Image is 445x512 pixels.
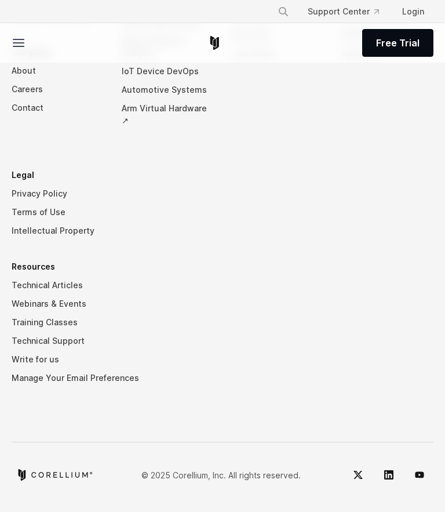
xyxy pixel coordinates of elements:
a: Technical Articles [12,276,433,295]
a: Twitter [344,461,372,489]
a: Corellium Home [207,36,222,50]
a: Arm Virtual Hardware ↗ [122,99,213,130]
a: Corellium home [16,469,93,481]
button: Search [273,1,294,22]
a: Contact [12,99,103,117]
p: © 2025 Corellium, Inc. All rights reserved. [141,469,301,481]
a: Write for us [12,350,433,369]
a: Support Center [298,1,388,22]
a: YouTube [406,461,433,489]
a: Privacy Policy [12,184,433,203]
a: Webinars & Events [12,295,433,313]
a: Training Classes [12,313,433,332]
a: Free Trial [362,29,433,57]
a: Terms of Use [12,203,433,221]
a: Intellectual Property [12,221,433,240]
span: Free Trial [376,36,420,50]
a: About [12,61,103,80]
a: Technical Support [12,332,433,350]
a: Automotive Systems [122,81,213,99]
a: Careers [12,80,103,99]
a: Manage Your Email Preferences [12,369,433,387]
a: IoT Device DevOps [122,62,213,81]
a: Login [393,1,433,22]
div: Navigation Menu [268,1,433,22]
a: LinkedIn [375,461,403,489]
